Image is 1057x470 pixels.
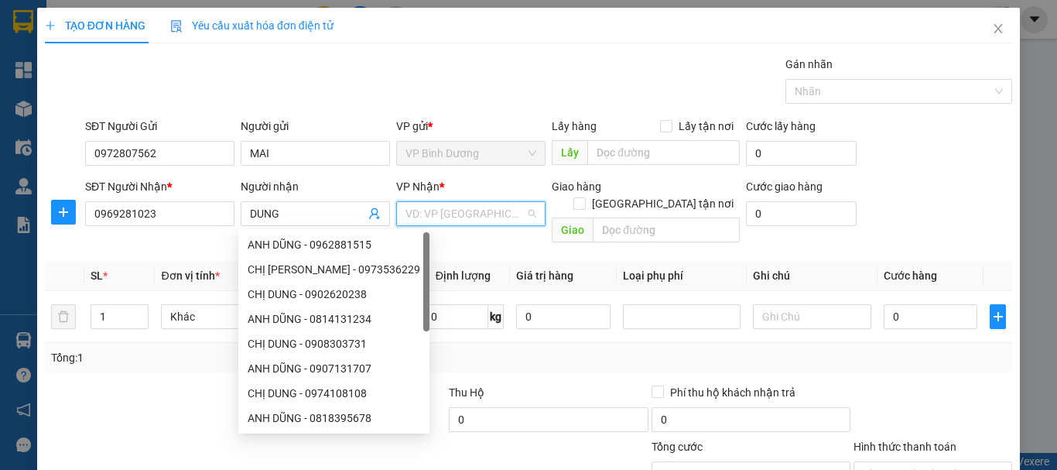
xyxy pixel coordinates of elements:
div: ANH DŨNG - 0962881515 [238,232,429,257]
img: icon [170,20,183,33]
span: TẠO ĐƠN HÀNG [45,19,145,32]
span: Cước hàng [884,269,937,282]
input: Cước giao hàng [746,201,857,226]
span: Khác [170,305,269,328]
span: user-add [368,208,381,220]
label: Gán nhãn [785,58,833,70]
div: CHỊ DUNG - 0908303731 [238,331,429,356]
div: SĐT Người Nhận [85,178,234,195]
div: Tổng: 1 [51,349,409,366]
span: plus [45,20,56,31]
label: Cước giao hàng [746,180,823,193]
label: Hình thức thanh toán [853,441,956,453]
span: Giá trị hàng [516,269,573,282]
div: ANH DŨNG - 0814131234 [238,307,429,331]
span: Giao hàng [552,180,601,193]
span: Tổng cước [652,441,703,453]
button: Close [977,8,1020,51]
input: Cước lấy hàng [746,141,857,166]
div: SĐT Người Gửi [85,118,234,135]
span: close [992,22,1004,35]
span: Phí thu hộ khách nhận trả [664,384,802,401]
button: delete [51,304,76,329]
span: plus [990,310,1005,323]
label: Cước lấy hàng [746,120,816,132]
div: ANH DŨNG - 0818395678 [238,406,429,431]
span: Đơn vị tính [161,269,219,282]
div: CHỊ DUNG - 0908303731 [248,335,420,352]
div: VP gửi [396,118,546,135]
div: Người nhận [241,178,390,195]
input: Dọc đường [593,218,740,242]
div: CHỊ DUNG - 0902620238 [248,286,420,303]
div: CHỊ DUNG - 0973536229 [238,257,429,282]
div: ANH DŨNG - 0962881515 [248,236,420,253]
button: plus [990,304,1006,329]
span: SL [91,269,103,282]
div: ANH DŨNG - 0907131707 [238,356,429,381]
span: Lấy [552,140,587,165]
div: CHỊ [PERSON_NAME] - 0973536229 [248,261,420,278]
div: ANH DŨNG - 0814131234 [248,310,420,328]
span: Lấy hàng [552,120,597,132]
input: 0 [516,304,611,329]
div: Người gửi [241,118,390,135]
span: plus [52,206,75,218]
span: [GEOGRAPHIC_DATA] tận nơi [586,195,740,212]
div: ANH DŨNG - 0907131707 [248,360,420,377]
input: Dọc đường [587,140,740,165]
div: ANH DŨNG - 0818395678 [248,410,420,427]
span: Giao [552,218,593,242]
button: plus [51,200,76,225]
span: Lấy tận nơi [672,118,740,135]
div: CHỊ DUNG - 0974108108 [248,385,420,402]
input: Ghi Chú [753,304,871,329]
div: CHỊ DUNG - 0974108108 [238,381,429,406]
th: Loại phụ phí [617,261,747,291]
div: CHỊ DUNG - 0902620238 [238,282,429,307]
span: VP Nhận [396,180,440,193]
span: VP Bình Dương [405,142,536,165]
th: Ghi chú [747,261,877,291]
span: Thu Hộ [449,386,484,399]
span: Yêu cầu xuất hóa đơn điện tử [170,19,334,32]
